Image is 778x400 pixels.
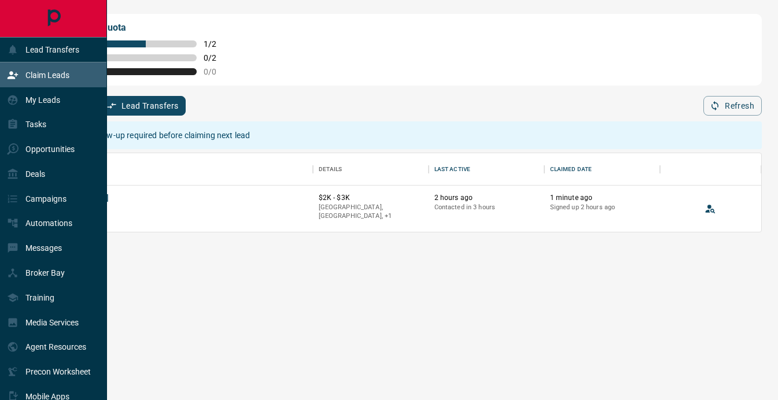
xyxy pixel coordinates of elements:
div: Name [42,153,313,186]
span: 0 / 2 [204,53,229,62]
div: Claimed Date [544,153,660,186]
div: Last Active [434,153,470,186]
p: $2K - $3K [319,193,423,203]
span: 1 / 2 [204,39,229,49]
p: Signed up 2 hours ago [550,203,654,212]
div: Details [313,153,429,186]
div: Lead follow-up required before claiming next lead [71,125,250,146]
p: My Daily Quota [62,21,229,35]
div: Claimed Date [550,153,592,186]
p: Toronto [319,203,423,221]
button: Lead Transfers [100,96,186,116]
div: Last Active [429,153,544,186]
p: 2 hours ago [434,193,539,203]
button: Refresh [703,96,762,116]
span: 0 / 0 [204,67,229,76]
svg: View Lead [705,203,716,214]
p: 1 minute ago [550,193,654,203]
button: View Lead [702,200,719,217]
div: Details [319,153,342,186]
p: Contacted in 3 hours [434,203,539,212]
